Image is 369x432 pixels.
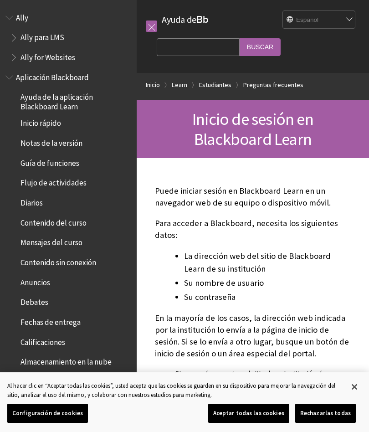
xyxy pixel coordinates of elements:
span: Inicio de sesión en Blackboard Learn [192,108,313,149]
a: Learn [172,79,187,91]
span: Anuncios [20,275,50,287]
span: Debates [20,295,48,307]
span: Ally [16,10,28,22]
nav: Book outline for Anthology Ally Help [5,10,131,65]
span: Mensajes del curso [20,235,82,247]
span: Contenido sin conexión [20,255,96,267]
span: Calificaciones [20,334,65,347]
select: Site Language Selector [283,11,356,29]
span: Almacenamiento en la nube [20,355,112,367]
span: Ayuda de la aplicación Blackboard Learn [20,90,130,111]
button: Configuración de cookies [7,404,88,423]
p: Puede iniciar sesión en Blackboard Learn en un navegador web de su equipo o dispositivo móvil. [155,185,351,209]
p: En la mayoría de los casos, la dirección web indicada por la institución lo envía a la página de ... [155,312,351,360]
a: Preguntas frecuentes [243,79,303,91]
span: Diarios [20,195,43,207]
span: Fechas de entrega [20,314,81,327]
span: Flujo de actividades [20,175,87,188]
span: Notas de la versión [20,135,82,148]
span: Ally for Websites [20,50,75,62]
a: Ayuda deBb [162,14,209,25]
button: Rechazarlas todas [295,404,356,423]
input: Buscar [240,38,281,56]
span: Contenido del curso [20,215,87,227]
a: Estudiantes [199,79,231,91]
span: Aplicación Blackboard [16,70,89,82]
p: Si no puede encontrar el sitio de su institución, busque en la Web el nombre de su institución + ... [155,368,351,399]
span: Ally para LMS [20,30,64,42]
span: Inicio rápido [20,116,61,128]
li: Su nombre de usuario [184,277,351,289]
p: Para acceder a Blackboard, necesita los siguientes datos: [155,217,351,241]
span: Guía de funciones [20,155,79,168]
strong: Bb [196,14,209,26]
button: Cerrar [344,377,364,397]
li: Su contraseña [184,291,351,303]
a: Inicio [146,79,160,91]
li: La dirección web del sitio de Blackboard Learn de su institución [184,250,351,275]
div: Al hacer clic en “Aceptar todas las cookies”, usted acepta que las cookies se guarden en su dispo... [7,381,343,399]
button: Aceptar todas las cookies [208,404,289,423]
